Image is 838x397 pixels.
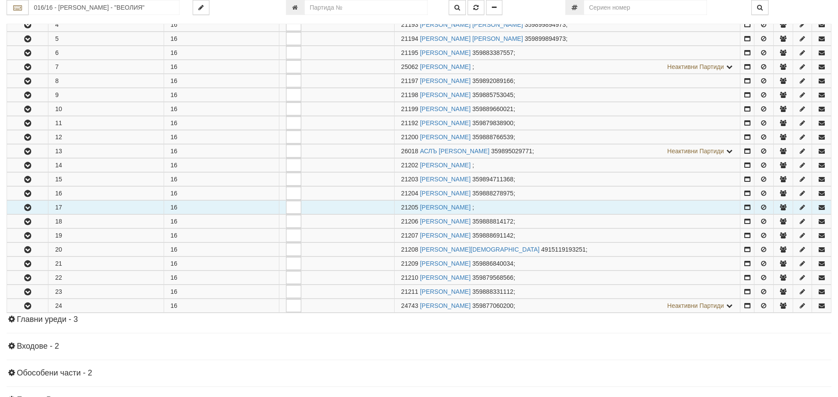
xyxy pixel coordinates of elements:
[164,144,279,158] td: 16
[667,148,724,155] span: Неактивни Партиди
[401,35,418,42] span: Партида №
[525,35,566,42] span: 359899894973
[401,302,418,309] span: Партида №
[401,246,418,253] span: Партида №
[164,299,279,313] td: 16
[394,116,740,130] td: ;
[420,49,471,56] a: [PERSON_NAME]
[472,260,513,267] span: 359886840034
[401,49,418,56] span: Партида №
[541,246,586,253] span: 4915119193251
[48,144,164,158] td: 13
[48,159,164,172] td: 14
[401,148,418,155] span: Партида №
[394,285,740,299] td: ;
[48,187,164,200] td: 16
[401,105,418,112] span: Партида №
[164,32,279,46] td: 16
[401,162,418,169] span: Партида №
[48,229,164,242] td: 19
[164,102,279,116] td: 16
[394,243,740,256] td: ;
[401,176,418,183] span: Партида №
[394,257,740,271] td: ;
[394,173,740,186] td: ;
[401,77,418,84] span: Партида №
[48,173,164,186] td: 15
[394,32,740,46] td: ;
[401,288,418,295] span: Партида №
[48,271,164,285] td: 22
[491,148,532,155] span: 359895029771
[525,21,566,28] span: 359899894973
[48,60,164,74] td: 7
[48,299,164,313] td: 24
[472,232,513,239] span: 359888691142
[164,18,279,32] td: 16
[420,246,540,253] a: [PERSON_NAME][DEMOGRAPHIC_DATA]
[164,60,279,74] td: 16
[164,215,279,228] td: 16
[472,288,513,295] span: 359888331112
[401,218,418,225] span: Партида №
[472,274,513,281] span: 359879568566
[48,18,164,32] td: 4
[401,91,418,98] span: Партида №
[164,116,279,130] td: 16
[401,21,418,28] span: Партида №
[420,288,471,295] a: [PERSON_NAME]
[472,49,513,56] span: 359883387557
[401,260,418,267] span: Партида №
[394,102,740,116] td: ;
[164,187,279,200] td: 16
[420,134,471,141] a: [PERSON_NAME]
[420,176,471,183] a: [PERSON_NAME]
[472,119,513,126] span: 359879838900
[394,46,740,60] td: ;
[48,285,164,299] td: 23
[401,119,418,126] span: Партида №
[48,130,164,144] td: 12
[420,63,471,70] a: [PERSON_NAME]
[48,102,164,116] td: 10
[420,204,471,211] a: [PERSON_NAME]
[394,187,740,200] td: ;
[48,257,164,271] td: 21
[394,159,740,172] td: ;
[164,201,279,214] td: 16
[472,91,513,98] span: 359885753045
[420,119,471,126] a: [PERSON_NAME]
[401,232,418,239] span: Партида №
[394,299,740,313] td: ;
[420,148,490,155] a: АСЛЪ [PERSON_NAME]
[420,232,471,239] a: [PERSON_NAME]
[401,134,418,141] span: Партида №
[401,204,418,211] span: Партида №
[420,302,471,309] a: [PERSON_NAME]
[420,77,471,84] a: [PERSON_NAME]
[420,190,471,197] a: [PERSON_NAME]
[164,173,279,186] td: 16
[472,302,513,309] span: 359877060200
[164,130,279,144] td: 16
[164,229,279,242] td: 16
[472,176,513,183] span: 359894711368
[420,218,471,225] a: [PERSON_NAME]
[420,105,471,112] a: [PERSON_NAME]
[472,105,513,112] span: 359889660021
[420,260,471,267] a: [PERSON_NAME]
[48,243,164,256] td: 20
[164,243,279,256] td: 16
[394,74,740,88] td: ;
[667,63,724,70] span: Неактивни Партиди
[164,257,279,271] td: 16
[164,271,279,285] td: 16
[394,88,740,102] td: ;
[667,302,724,309] span: Неактивни Партиди
[48,215,164,228] td: 18
[420,162,471,169] a: [PERSON_NAME]
[394,229,740,242] td: ;
[394,215,740,228] td: ;
[7,342,831,351] h4: Входове - 2
[472,134,513,141] span: 359888766539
